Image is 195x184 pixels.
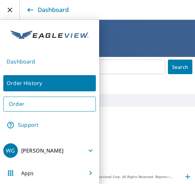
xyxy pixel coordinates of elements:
[3,54,96,70] a: Dashboard
[3,165,96,181] button: Apps
[3,117,96,133] a: Support
[3,97,96,112] a: Order
[11,30,89,40] img: EV Logo
[21,147,63,154] p: [PERSON_NAME]
[3,75,96,91] a: Order History
[3,143,18,158] div: WG
[3,143,96,159] button: WG[PERSON_NAME]
[21,169,34,177] p: Apps
[25,4,69,16] a: Dashboard
[7,26,93,44] a: EV Logo
[173,64,187,70] span: Search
